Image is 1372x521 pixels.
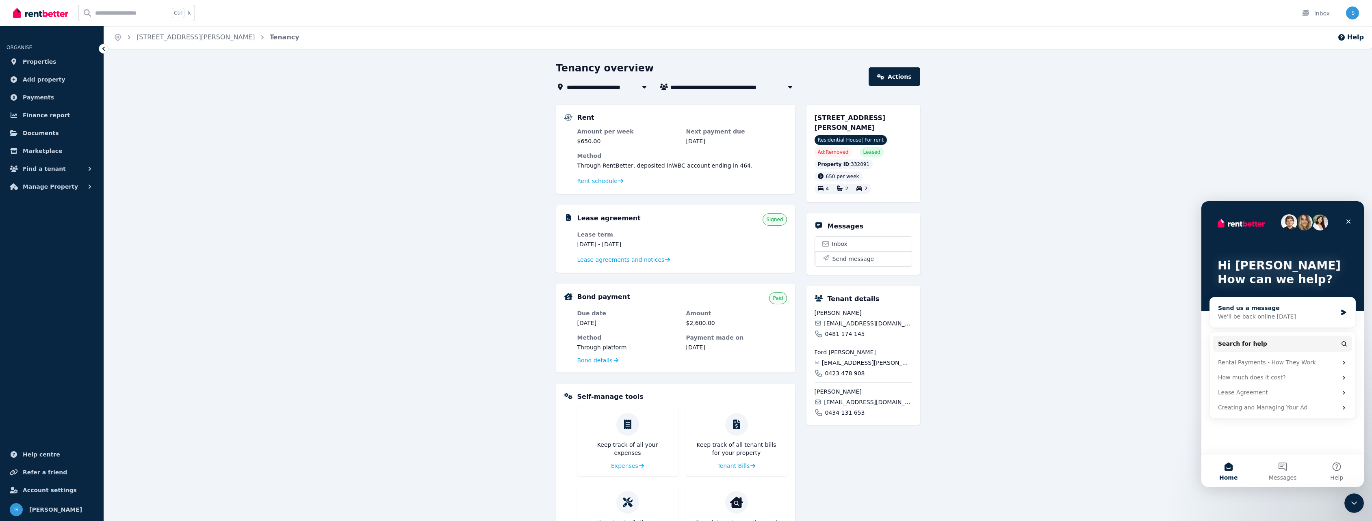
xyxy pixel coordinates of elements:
[7,125,97,141] a: Documents
[815,159,873,169] div: : 332091
[23,182,78,192] span: Manage Property
[577,152,787,160] dt: Method
[577,334,678,342] dt: Method
[29,505,82,515] span: [PERSON_NAME]
[172,8,184,18] span: Ctrl
[7,446,97,463] a: Help centre
[23,128,59,138] span: Documents
[825,369,865,377] span: 0423 478 908
[766,216,783,223] span: Signed
[832,240,847,248] span: Inbox
[23,164,66,174] span: Find a tenant
[556,62,654,75] h1: Tenancy overview
[23,485,77,495] span: Account settings
[577,230,678,239] dt: Lease term
[686,334,787,342] dt: Payment made on
[815,237,912,251] a: Inbox
[7,89,97,105] a: Payments
[270,33,299,41] a: Tenancy
[577,213,641,223] h5: Lease agreement
[863,149,880,155] span: Leased
[7,482,97,498] a: Account settings
[564,114,572,121] img: Rental Payments
[577,256,670,264] a: Lease agreements and notices
[693,441,780,457] p: Keep track of all tenant bills for your property
[577,162,753,169] span: Through RentBetter , deposited in WBC account ending in 464 .
[826,174,859,179] span: 650 per week
[577,177,624,185] a: Rent schedule
[577,392,644,402] h5: Self-manage tools
[577,137,678,145] dd: $650.00
[826,186,829,192] span: 4
[730,496,743,509] img: Condition reports
[815,114,886,131] span: [STREET_ADDRESS][PERSON_NAME]
[577,292,630,302] h5: Bond payment
[188,10,191,16] span: k
[577,127,678,136] dt: Amount per week
[818,161,850,168] span: Property ID
[1344,493,1364,513] iframe: Intercom live chat
[577,356,613,364] span: Bond details
[584,441,672,457] p: Keep track of all your expenses
[7,179,97,195] button: Manage Property
[828,222,863,231] h5: Messages
[717,462,756,470] a: Tenant Bills
[1301,9,1330,17] div: Inbox
[7,71,97,88] a: Add property
[23,110,70,120] span: Finance report
[773,295,783,301] span: Paid
[23,467,67,477] span: Refer a friend
[611,462,638,470] span: Expenses
[815,348,912,356] span: Ford [PERSON_NAME]
[23,57,56,67] span: Properties
[7,54,97,70] a: Properties
[23,450,60,459] span: Help centre
[577,319,678,327] dd: [DATE]
[815,388,912,396] span: [PERSON_NAME]
[564,293,572,300] img: Bond Details
[137,33,255,41] a: [STREET_ADDRESS][PERSON_NAME]
[815,251,912,266] button: Send message
[577,309,678,317] dt: Due date
[824,398,912,406] span: [EMAIL_ADDRESS][DOMAIN_NAME]
[104,26,309,49] nav: Breadcrumb
[825,330,865,338] span: 0481 174 145
[577,343,678,351] dd: Through platform
[23,93,54,102] span: Payments
[7,143,97,159] a: Marketplace
[815,309,912,317] span: [PERSON_NAME]
[7,161,97,177] button: Find a tenant
[818,149,849,155] span: Ad: Removed
[686,127,787,136] dt: Next payment due
[577,240,678,248] dd: [DATE] - [DATE]
[7,464,97,480] a: Refer a friend
[577,356,618,364] a: Bond details
[686,309,787,317] dt: Amount
[686,137,787,145] dd: [DATE]
[1346,6,1359,19] img: Isaac
[7,45,32,50] span: ORGANISE
[686,343,787,351] dd: [DATE]
[717,462,750,470] span: Tenant Bills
